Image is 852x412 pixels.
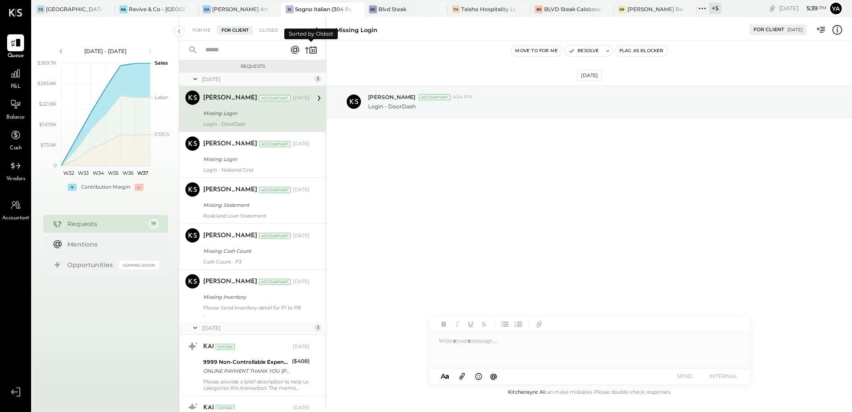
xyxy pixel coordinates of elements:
div: For Client [217,26,253,35]
span: 4:54 PM [453,94,472,101]
div: Cash Count - P3 [203,259,310,265]
button: INTERNAL [705,370,741,382]
div: BS [369,5,377,13]
div: . [203,311,310,317]
div: Accountant [259,233,291,239]
button: SEND [667,370,703,382]
div: Missing Login [203,155,307,164]
text: COGS [155,131,169,137]
div: + 5 [709,3,721,14]
text: W35 [107,170,118,176]
p: Login - DoorDash [368,103,416,110]
button: Flag as Blocker [616,45,667,56]
text: $73.9K [41,142,57,148]
div: [DATE] - [DATE] [68,47,143,55]
div: [PERSON_NAME] Arso [212,5,268,13]
text: W34 [92,170,104,176]
button: Underline [465,318,476,330]
button: Resolve [565,45,602,56]
a: Accountant [0,197,31,222]
span: Accountant [2,214,29,222]
div: Taisho Hospitality LLC [461,5,517,13]
div: Sogno Italian (304 Restaurant) [295,5,351,13]
div: BLVD Steak Calabasas [544,5,600,13]
div: Accountant [259,95,291,101]
div: Requests [184,63,322,70]
div: Contribution Margin [81,184,130,191]
div: System [216,344,235,350]
text: $221.8K [39,101,57,107]
text: W33 [78,170,89,176]
div: [DATE] [293,186,310,194]
div: [DATE] [293,278,310,285]
div: Please Send Inventory detail for P1 to P8 [203,305,310,317]
button: Add URL [533,318,545,330]
button: Strikethrough [478,318,490,330]
div: BS [535,5,543,13]
div: copy link [768,4,777,13]
text: W37 [137,170,148,176]
div: [DATE] [202,324,312,332]
div: [DATE] [577,70,602,81]
div: Coming Soon [119,261,159,269]
button: Ya [829,1,843,16]
div: R& [119,5,127,13]
span: Queue [8,52,24,60]
div: Missing Login [203,109,307,118]
span: Cash [10,144,21,152]
div: [GEOGRAPHIC_DATA][PERSON_NAME] [46,5,102,13]
div: 19 [148,218,159,229]
div: [DATE] [293,95,310,102]
div: GA [203,5,211,13]
div: KAI [203,342,214,351]
span: Vendors [6,175,25,183]
div: Login - National Grid [203,167,310,173]
span: a [445,372,449,380]
a: Balance [0,96,31,122]
div: [PERSON_NAME] Restaurant & Deli [627,5,683,13]
span: @ [490,372,497,380]
button: Aa [438,371,452,381]
button: Unordered List [499,318,511,330]
div: [PERSON_NAME] [203,140,257,148]
div: [DATE] [293,343,310,350]
div: SI [286,5,294,13]
div: Missing Login [336,26,377,34]
div: Blvd Steak [378,5,406,13]
div: Accountant [419,94,451,100]
div: Please provide a brief description to help us categorize this transaction. The memo might be help... [203,379,310,391]
div: Accountant [259,187,291,193]
text: W36 [122,170,133,176]
text: $369.7K [37,60,57,66]
div: Sorted by Oldest [284,29,338,39]
text: Labor [155,94,168,100]
text: 0 [53,162,57,169]
div: [DATE] [787,27,803,33]
div: Accountant [259,141,291,147]
button: Move to for me [512,45,561,56]
div: Mentions [67,240,155,249]
div: Roakland Loan Statement [203,213,310,219]
div: Revive & Co - [GEOGRAPHIC_DATA] [129,5,184,13]
a: P&L [0,65,31,91]
button: Ordered List [512,318,524,330]
div: 9999 Non-Controllable Expenses:To Be Classified P&L [203,358,289,367]
div: [PERSON_NAME] [203,94,257,103]
text: $295.8K [37,80,57,87]
div: Missing Cash Count [203,247,307,255]
div: ($408) [292,357,310,366]
div: [PERSON_NAME] [203,185,257,194]
div: For Client [754,26,784,33]
button: Bold [438,318,450,330]
div: [PERSON_NAME] [203,277,257,286]
div: SR [618,5,626,13]
div: Opportunities [67,260,115,269]
button: Italic [451,318,463,330]
text: Sales [155,60,168,66]
span: Balance [6,114,25,122]
div: Missing Statement [203,201,307,210]
div: Requests [67,219,144,228]
div: Accountant [259,279,291,285]
div: [DATE] [202,75,312,83]
div: [PERSON_NAME] [203,231,257,240]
